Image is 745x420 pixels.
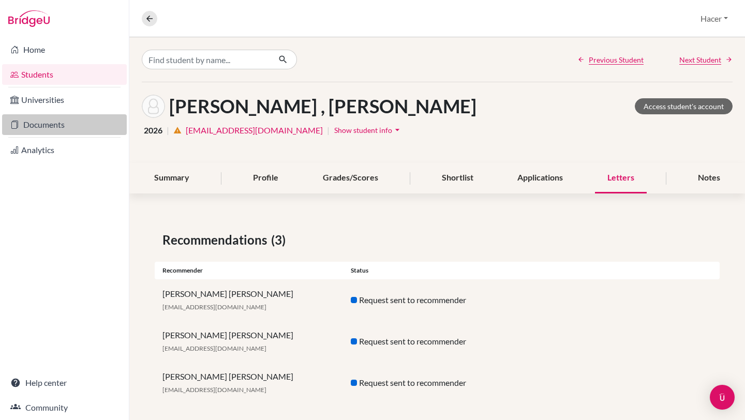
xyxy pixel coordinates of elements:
[169,95,476,117] h1: [PERSON_NAME] , [PERSON_NAME]
[142,163,202,193] div: Summary
[635,98,733,114] a: Access student's account
[155,266,343,275] div: Recommender
[162,386,266,394] span: [EMAIL_ADDRESS][DOMAIN_NAME]
[2,39,127,60] a: Home
[392,125,403,135] i: arrow_drop_down
[429,163,486,193] div: Shortlist
[679,54,733,65] a: Next Student
[2,114,127,135] a: Documents
[167,124,169,137] span: |
[686,163,733,193] div: Notes
[334,122,403,138] button: Show student infoarrow_drop_down
[343,335,531,348] div: Request sent to recommender
[696,9,733,28] button: Hacer
[2,89,127,110] a: Universities
[343,266,531,275] div: Status
[142,95,165,118] img: Ogan BÖREKÇİ 's avatar
[8,10,50,27] img: Bridge-U
[577,54,644,65] a: Previous Student
[162,231,271,249] span: Recommendations
[241,163,291,193] div: Profile
[142,50,270,69] input: Find student by name...
[343,294,531,306] div: Request sent to recommender
[334,126,392,134] span: Show student info
[162,344,266,352] span: [EMAIL_ADDRESS][DOMAIN_NAME]
[173,126,182,134] i: warning
[2,372,127,393] a: Help center
[2,397,127,418] a: Community
[144,124,162,137] span: 2026
[327,124,330,137] span: |
[155,370,343,395] div: [PERSON_NAME] [PERSON_NAME]
[710,385,735,410] div: Open Intercom Messenger
[162,303,266,311] span: [EMAIL_ADDRESS][DOMAIN_NAME]
[589,54,644,65] span: Previous Student
[505,163,575,193] div: Applications
[155,288,343,312] div: [PERSON_NAME] [PERSON_NAME]
[271,231,290,249] span: (3)
[2,64,127,85] a: Students
[343,377,531,389] div: Request sent to recommender
[310,163,391,193] div: Grades/Scores
[679,54,721,65] span: Next Student
[595,163,647,193] div: Letters
[2,140,127,160] a: Analytics
[155,329,343,354] div: [PERSON_NAME] [PERSON_NAME]
[186,124,323,137] a: [EMAIL_ADDRESS][DOMAIN_NAME]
